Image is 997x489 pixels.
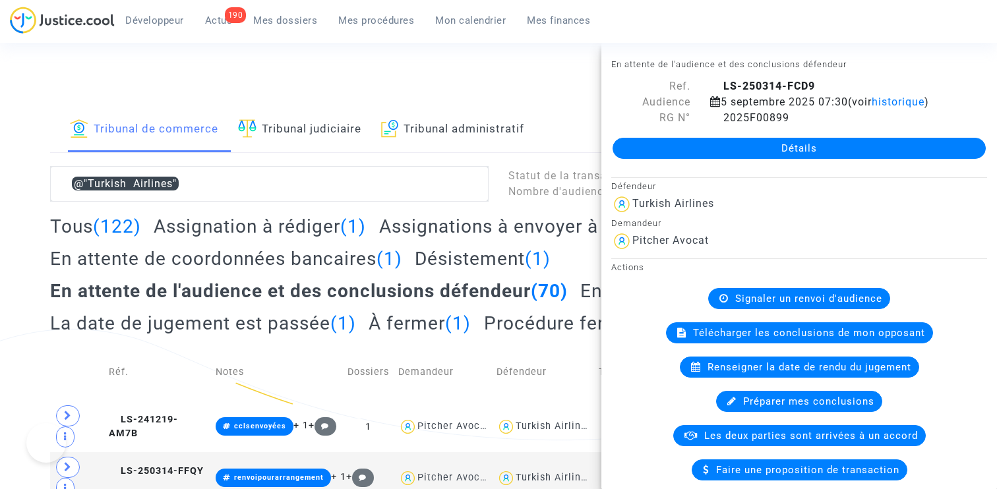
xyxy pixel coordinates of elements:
span: (70) [531,280,568,302]
div: [GEOGRAPHIC_DATA] [599,470,719,486]
small: Actions [611,262,644,272]
div: Audience [601,94,700,110]
span: (1) [525,248,551,270]
div: Pitcher Avocat [632,234,709,246]
span: Actus [205,14,233,26]
span: Mon calendrier [435,14,506,26]
a: 190Actus [195,11,243,30]
img: icon-user.svg [497,417,516,436]
span: (1) [377,248,402,270]
h2: La date de jugement est passée [50,312,356,335]
span: (1) [340,216,366,237]
h2: En attente de coordonnées bancaires [50,247,402,270]
span: cclsenvoyées [234,422,286,430]
span: Faire une proposition de transaction [716,464,899,476]
span: + [309,420,337,431]
a: Tribunal judiciaire [238,107,361,152]
span: Mes finances [527,14,590,26]
a: Tribunal administratif [381,107,525,152]
div: [GEOGRAPHIC_DATA] [599,418,719,434]
span: Les deux parties sont arrivées à un accord [704,430,918,442]
iframe: Help Scout Beacon - Open [26,423,66,463]
span: Mes procédures [338,14,414,26]
h2: Tous [50,215,141,238]
span: (122) [93,216,141,237]
img: icon-faciliter-sm.svg [238,119,257,138]
span: LS-241219-AM7B [109,414,178,440]
td: Tribunal [594,344,724,401]
span: Statut de la transaction [508,169,633,182]
span: LS-250314-FFQY [109,465,204,476]
span: Renseigner la date de rendu du jugement [708,361,911,373]
h2: À fermer [369,312,471,335]
b: LS-250314-FCD9 [723,80,815,92]
div: RG N° [601,110,700,126]
div: Turkish Airlines [516,472,592,483]
span: (voir ) [848,96,929,108]
div: Pitcher Avocat [417,472,490,483]
span: Signaler un renvoi d'audience [735,293,882,304]
img: icon-archive.svg [381,119,399,138]
small: En attente de l'audience et des conclusions défendeur [611,59,847,69]
img: icon-user.svg [611,231,632,252]
div: 5 septembre 2025 07:30 [700,94,964,110]
a: Mes procédures [328,11,425,30]
img: icon-user.svg [611,194,632,215]
span: (1) [330,312,356,334]
span: renvoipourarrangement [234,473,324,482]
h2: En attente de l'audience et des conclusions défendeur [50,279,568,302]
div: Turkish Airlines [516,420,592,432]
span: Préparer mes conclusions [743,395,874,407]
span: + 1 [293,420,309,431]
span: Développeur [125,14,184,26]
img: icon-banque.svg [70,119,88,138]
div: Ref. [601,78,700,94]
td: Demandeur [394,344,492,401]
td: Dossiers [343,344,394,401]
img: icon-user.svg [497,469,516,488]
h2: Procédure fermée [484,312,679,335]
small: Défendeur [611,181,656,191]
a: Détails [613,138,986,159]
td: Réf. [104,344,211,401]
img: icon-user.svg [398,417,417,436]
span: historique [872,96,924,108]
div: Turkish Airlines [632,197,714,210]
img: jc-logo.svg [10,7,115,34]
td: Défendeur [492,344,594,401]
span: (1) [445,312,471,334]
span: 2025F00899 [710,111,789,124]
span: Mes dossiers [253,14,317,26]
h2: Assignation à rédiger [154,215,366,238]
a: Mon calendrier [425,11,516,30]
div: Pitcher Avocat [417,420,490,432]
h2: Désistement [415,247,551,270]
div: 190 [225,7,247,23]
span: Nombre d'audiences [508,185,615,198]
td: 1 [343,401,394,452]
td: Notes [211,344,343,401]
a: Tribunal de commerce [70,107,218,152]
a: Développeur [115,11,195,30]
h2: Assignations à envoyer à l'huissier [379,215,707,238]
a: Mes finances [516,11,601,30]
span: + 1 [331,471,346,482]
span: + [346,471,375,482]
h2: En attente du rendu du jugement [580,279,891,302]
a: Mes dossiers [243,11,328,30]
span: Télécharger les conclusions de mon opposant [693,327,925,339]
img: icon-user.svg [398,469,417,488]
small: Demandeur [611,218,661,228]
